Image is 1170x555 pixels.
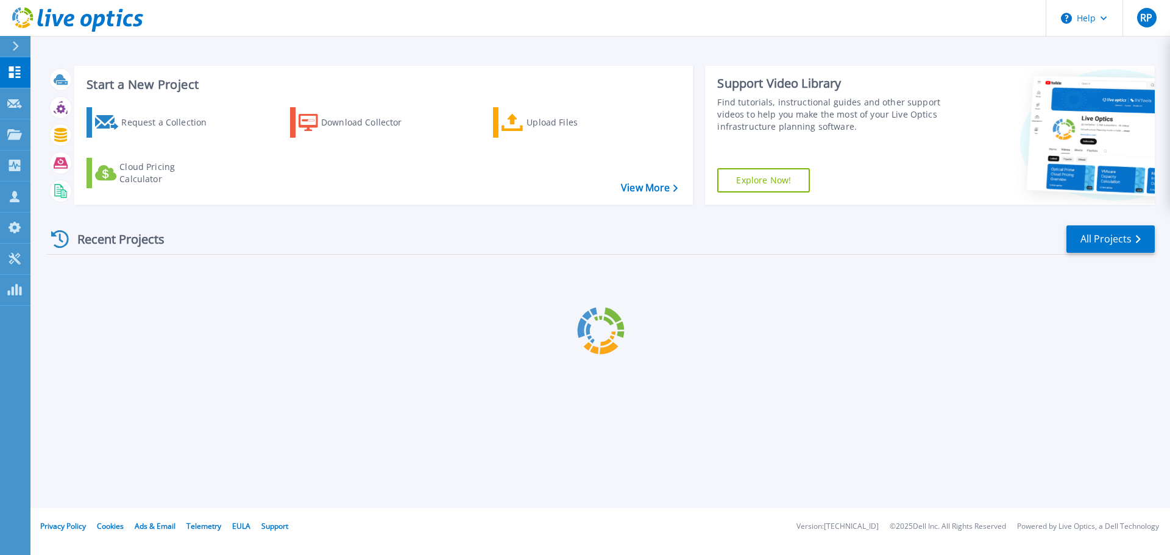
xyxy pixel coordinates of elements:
a: View More [621,182,678,194]
div: Cloud Pricing Calculator [119,161,217,185]
div: Request a Collection [121,110,219,135]
a: All Projects [1066,225,1155,253]
span: RP [1140,13,1152,23]
a: Cookies [97,521,124,531]
li: Powered by Live Optics, a Dell Technology [1017,523,1159,531]
a: Explore Now! [717,168,810,193]
a: Telemetry [186,521,221,531]
li: © 2025 Dell Inc. All Rights Reserved [890,523,1006,531]
a: Support [261,521,288,531]
a: EULA [232,521,250,531]
div: Recent Projects [47,224,181,254]
a: Upload Files [493,107,629,138]
div: Upload Files [526,110,624,135]
div: Find tutorials, instructional guides and other support videos to help you make the most of your L... [717,96,946,133]
a: Ads & Email [135,521,175,531]
a: Request a Collection [87,107,222,138]
a: Download Collector [290,107,426,138]
h3: Start a New Project [87,78,678,91]
a: Cloud Pricing Calculator [87,158,222,188]
li: Version: [TECHNICAL_ID] [796,523,879,531]
a: Privacy Policy [40,521,86,531]
div: Support Video Library [717,76,946,91]
div: Download Collector [321,110,419,135]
